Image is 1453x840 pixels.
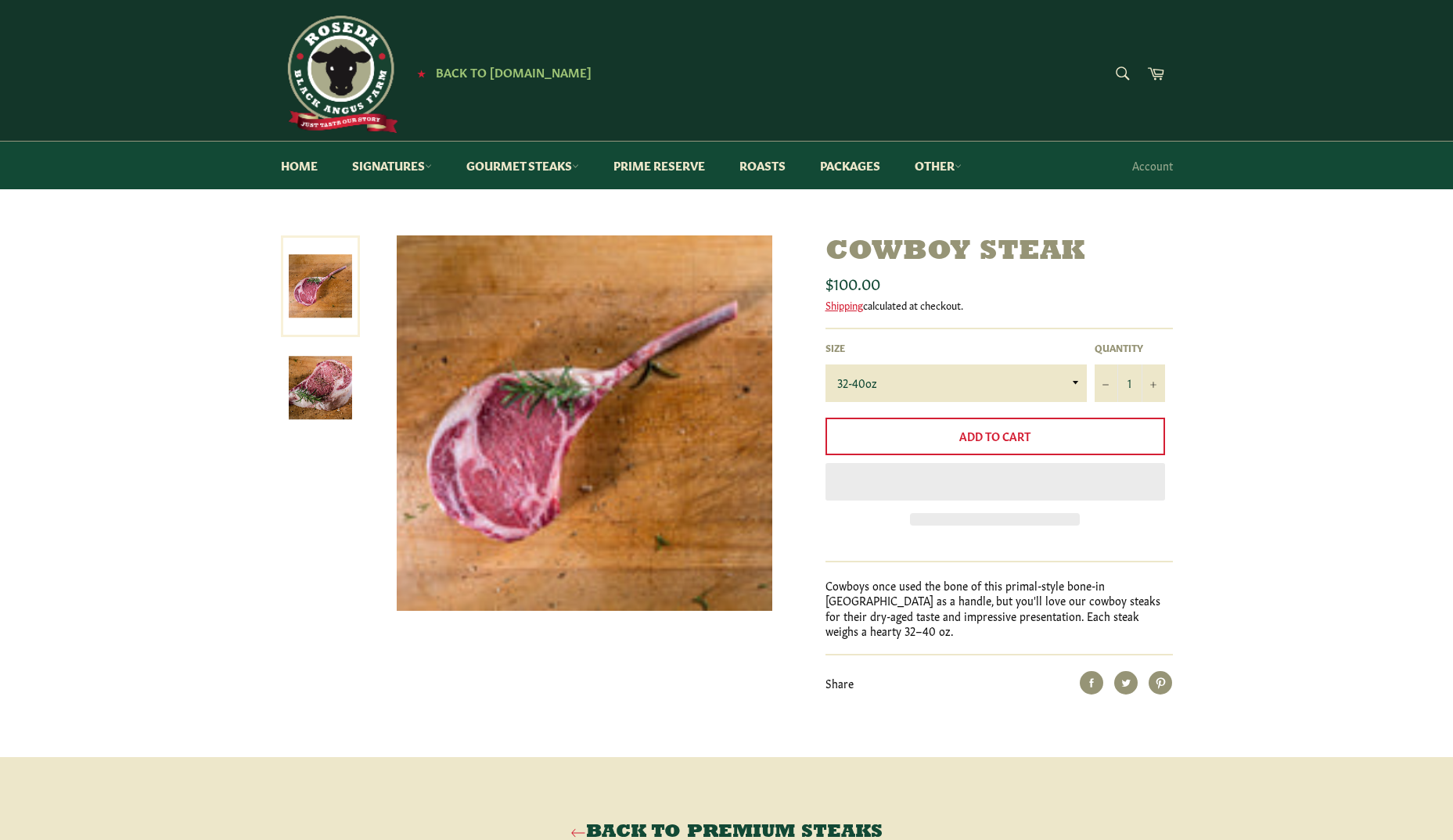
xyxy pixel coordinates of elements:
[825,235,1173,269] h1: Cowboy Steak
[451,142,595,189] a: Gourmet Steaks
[825,418,1165,455] button: Add to Cart
[409,66,592,79] a: ★ Back to [DOMAIN_NAME]
[436,63,592,80] span: Back to [DOMAIN_NAME]
[825,271,880,293] span: $100.00
[397,235,772,611] img: Cowboy Steak
[825,675,854,691] span: Share
[724,142,801,189] a: Roasts
[825,298,1173,312] div: calculated at checkout.
[1095,364,1118,402] button: Reduce item quantity by one
[1124,142,1181,188] a: Account
[281,16,398,133] img: Roseda Beef
[899,142,977,189] a: Other
[598,142,721,189] a: Prime Reserve
[825,578,1173,638] p: Cowboys once used the bone of this primal-style bone-in [GEOGRAPHIC_DATA] as a handle, but you'll...
[336,142,448,189] a: Signatures
[1095,341,1165,354] label: Quantity
[804,142,896,189] a: Packages
[417,66,426,79] span: ★
[265,142,333,189] a: Home
[825,297,863,312] a: Shipping
[959,428,1030,443] span: Add to Cart
[825,341,1087,354] label: Size
[289,356,352,419] img: Cowboy Steak
[1142,364,1165,402] button: Increase item quantity by one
